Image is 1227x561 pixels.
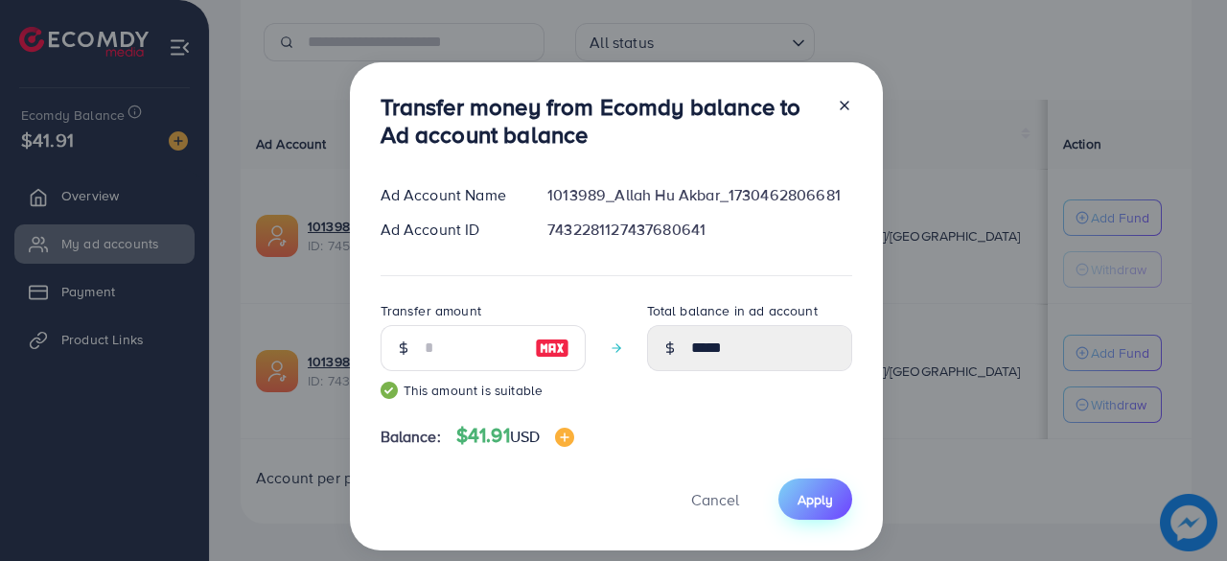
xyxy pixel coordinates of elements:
span: USD [510,426,540,447]
div: Ad Account Name [365,184,533,206]
div: 1013989_Allah Hu Akbar_1730462806681 [532,184,867,206]
label: Transfer amount [381,301,481,320]
label: Total balance in ad account [647,301,818,320]
button: Apply [778,479,852,520]
img: image [535,337,569,360]
button: Cancel [667,479,763,520]
img: image [555,428,574,447]
span: Balance: [381,426,441,448]
img: guide [381,382,398,399]
small: This amount is suitable [381,381,586,400]
h4: $41.91 [456,424,574,448]
span: Apply [798,490,833,509]
h3: Transfer money from Ecomdy balance to Ad account balance [381,93,822,149]
div: Ad Account ID [365,219,533,241]
span: Cancel [691,489,739,510]
div: 7432281127437680641 [532,219,867,241]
